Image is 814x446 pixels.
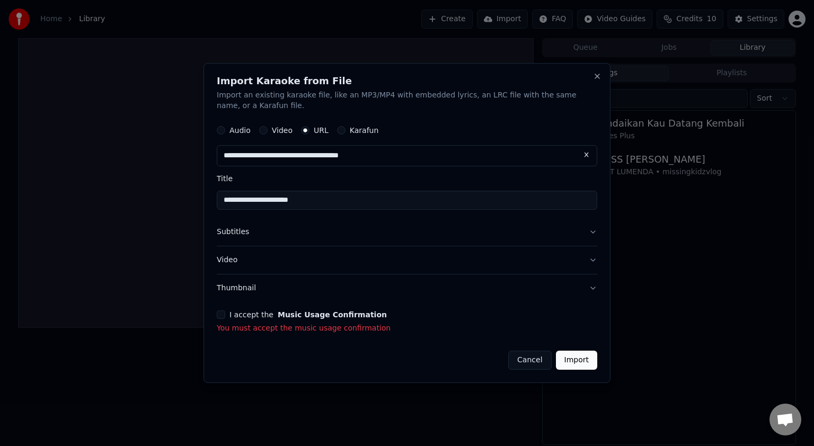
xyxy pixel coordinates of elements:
label: Audio [229,127,251,134]
button: Import [556,351,597,370]
label: Video [272,127,293,134]
label: Title [217,175,597,182]
label: I accept the [229,311,387,318]
button: Thumbnail [217,274,597,302]
label: Karafun [350,127,379,134]
button: Cancel [508,351,551,370]
button: Video [217,246,597,274]
h2: Import Karaoke from File [217,76,597,86]
button: I accept the [278,311,387,318]
button: Subtitles [217,218,597,246]
p: Import an existing karaoke file, like an MP3/MP4 with embedded lyrics, an LRC file with the same ... [217,90,597,111]
label: URL [314,127,329,134]
p: You must accept the music usage confirmation [217,323,597,334]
